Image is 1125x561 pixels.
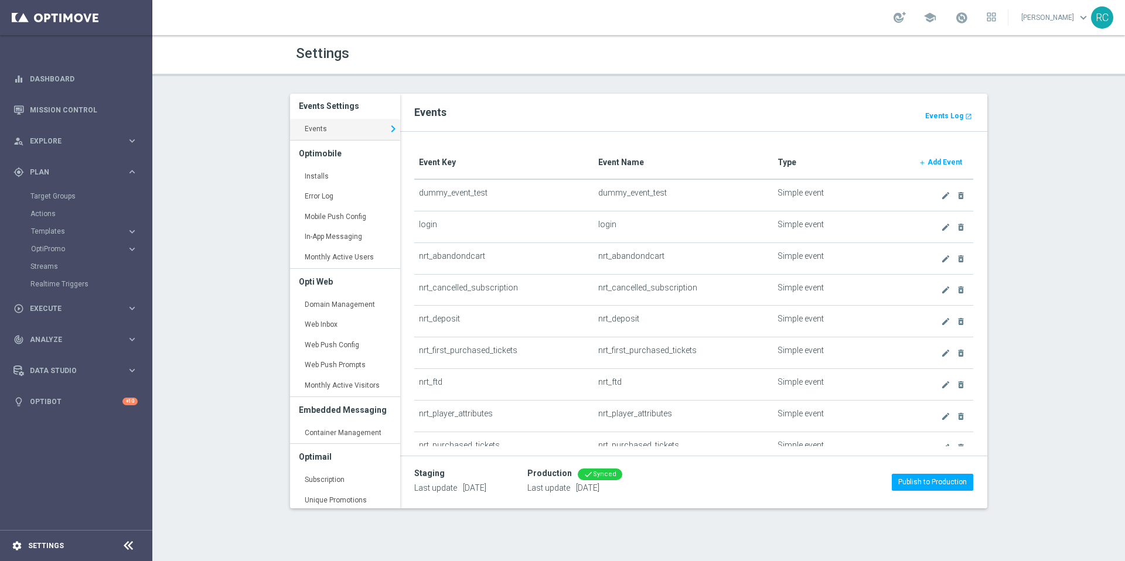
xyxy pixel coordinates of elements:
td: dummy_event_test [414,179,594,211]
i: delete_forever [956,348,966,358]
h3: Events Settings [299,93,391,119]
div: Templates [30,223,151,240]
i: create [941,412,950,421]
a: In-App Messaging [290,227,400,248]
i: create [941,348,950,358]
td: Simple event [773,242,908,274]
td: Simple event [773,337,908,369]
p: Last update [527,483,622,493]
td: nrt_ftd [414,368,594,400]
a: Streams [30,262,122,271]
i: done [584,470,593,479]
span: Templates [31,228,115,235]
i: keyboard_arrow_right [127,226,138,237]
div: equalizer Dashboard [13,74,138,84]
i: equalizer [13,74,24,84]
h3: Opti Web [299,269,391,295]
i: gps_fixed [13,167,24,177]
h2: Events [414,105,973,119]
i: create [941,380,950,389]
i: keyboard_arrow_right [127,334,138,345]
i: keyboard_arrow_right [127,244,138,255]
td: nrt_abandondcart [594,242,773,274]
h3: Embedded Messaging [299,397,391,423]
span: Plan [30,169,127,176]
a: Settings [28,542,64,549]
div: Optibot [13,386,138,417]
i: create [941,191,950,200]
td: Simple event [773,400,908,432]
div: Analyze [13,334,127,345]
div: play_circle_outline Execute keyboard_arrow_right [13,304,138,313]
td: nrt_deposit [594,306,773,337]
i: delete_forever [956,285,966,295]
i: keyboard_arrow_right [127,135,138,146]
span: Execute [30,305,127,312]
div: Target Groups [30,187,151,205]
div: Mission Control [13,105,138,115]
i: keyboard_arrow_right [127,365,138,376]
i: delete_forever [956,317,966,326]
i: delete_forever [956,223,966,232]
button: OptiPromo keyboard_arrow_right [30,244,138,254]
i: launch [965,113,972,120]
th: Event Key [414,146,594,179]
i: delete_forever [956,380,966,389]
span: [DATE] [576,483,599,492]
td: nrt_first_purchased_tickets [414,337,594,369]
td: login [414,211,594,243]
td: Simple event [773,306,908,337]
button: gps_fixed Plan keyboard_arrow_right [13,167,138,177]
span: Analyze [30,336,127,343]
i: delete_forever [956,191,966,200]
a: Actions [30,209,122,218]
td: nrt_purchased_tickets [594,432,773,463]
div: Templates keyboard_arrow_right [30,227,138,236]
a: [PERSON_NAME]keyboard_arrow_down [1020,9,1091,26]
div: Mission Control [13,94,138,125]
h3: Optimail [299,444,391,470]
i: track_changes [13,334,24,345]
button: track_changes Analyze keyboard_arrow_right [13,335,138,344]
a: Realtime Triggers [30,279,122,289]
div: Streams [30,258,151,275]
span: keyboard_arrow_down [1077,11,1090,24]
span: OptiPromo [31,245,115,252]
td: nrt_cancelled_subscription [414,274,594,306]
b: Events Log [925,112,963,120]
a: Monthly Active Users [290,247,400,268]
th: Event Name [594,146,773,179]
td: nrt_cancelled_subscription [594,274,773,306]
button: person_search Explore keyboard_arrow_right [13,136,138,146]
div: +10 [122,398,138,405]
a: Dashboard [30,63,138,94]
td: Simple event [773,432,908,463]
a: Monthly Active Visitors [290,375,400,396]
a: Web Push Config [290,335,400,356]
i: create [941,317,950,326]
i: person_search [13,136,24,146]
b: Add Event [928,158,962,166]
a: Mission Control [30,94,138,125]
i: delete_forever [956,443,966,452]
i: keyboard_arrow_right [127,166,138,177]
a: Mobile Push Config [290,207,400,228]
td: nrt_deposit [414,306,594,337]
i: create [941,443,950,452]
div: Plan [13,167,127,177]
i: settings [12,541,22,551]
td: nrt_ftd [594,368,773,400]
div: Realtime Triggers [30,275,151,293]
a: Subscription [290,470,400,491]
td: nrt_first_purchased_tickets [594,337,773,369]
div: Execute [13,303,127,314]
span: Data Studio [30,367,127,374]
a: Web Push Prompts [290,355,400,376]
div: Dashboard [13,63,138,94]
div: lightbulb Optibot +10 [13,397,138,406]
td: login [594,211,773,243]
button: Publish to Production [892,474,973,490]
td: dummy_event_test [594,179,773,211]
i: play_circle_outline [13,303,24,314]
